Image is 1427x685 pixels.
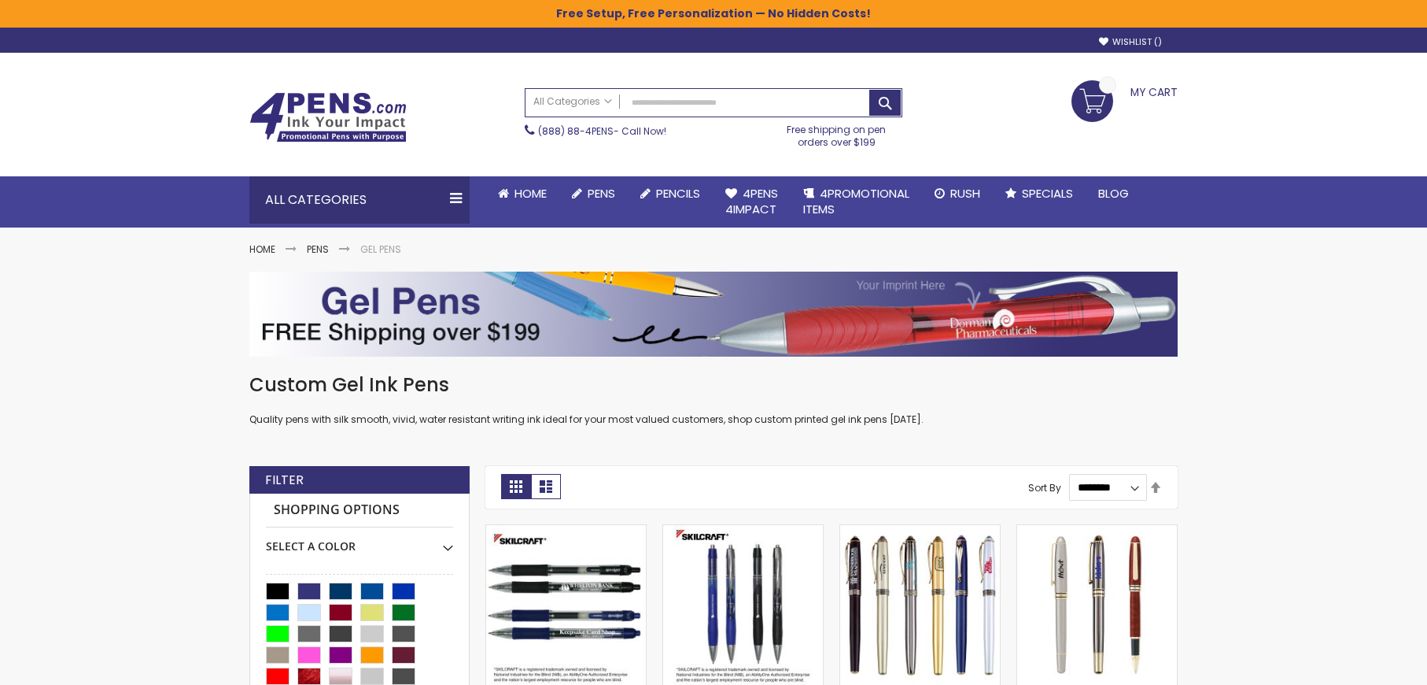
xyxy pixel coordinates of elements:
[486,524,646,538] a: Skilcraft Zebra Click-Action Gel Pen
[1099,36,1162,48] a: Wishlist
[725,185,778,217] span: 4Pens 4impact
[249,372,1178,427] div: Quality pens with silk smooth, vivid, water resistant writing ink ideal for your most valued cust...
[307,243,329,256] a: Pens
[840,524,1000,538] a: Achilles Cap-Off Rollerball Gel Metal Pen
[266,528,453,554] div: Select A Color
[485,176,559,211] a: Home
[538,124,614,138] a: (888) 88-4PENS
[249,243,275,256] a: Home
[514,185,547,202] span: Home
[993,176,1086,211] a: Specials
[656,185,700,202] span: Pencils
[538,124,666,138] span: - Call Now!
[249,176,470,224] div: All Categories
[922,176,993,211] a: Rush
[360,243,401,256] strong: Gel Pens
[663,525,823,685] img: Custom Skilcraft Vista Quick Dry Gel Pen
[525,89,620,115] a: All Categories
[1017,524,1177,538] a: Imprinted Danish-II Cap-Off Brass Rollerball Heavy Brass Pen with Gold Accents
[249,372,1178,398] h1: Custom Gel Ink Pens
[803,185,909,217] span: 4PROMOTIONAL ITEMS
[950,185,980,202] span: Rush
[501,474,531,499] strong: Grid
[249,272,1178,357] img: Gel Pens
[1098,185,1129,202] span: Blog
[486,525,646,685] img: Skilcraft Zebra Click-Action Gel Pen
[1086,176,1141,211] a: Blog
[1022,185,1073,202] span: Specials
[588,185,615,202] span: Pens
[1017,525,1177,685] img: Imprinted Danish-II Cap-Off Brass Rollerball Heavy Brass Pen with Gold Accents
[533,95,612,108] span: All Categories
[266,494,453,528] strong: Shopping Options
[663,524,823,538] a: Custom Skilcraft Vista Quick Dry Gel Pen
[249,92,407,143] img: 4Pens Custom Pens and Promotional Products
[628,176,713,211] a: Pencils
[1028,480,1061,494] label: Sort By
[265,472,304,489] strong: Filter
[713,176,791,228] a: 4Pens4impact
[771,117,903,149] div: Free shipping on pen orders over $199
[840,525,1000,685] img: Achilles Cap-Off Rollerball Gel Metal Pen
[559,176,628,211] a: Pens
[791,176,922,228] a: 4PROMOTIONALITEMS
